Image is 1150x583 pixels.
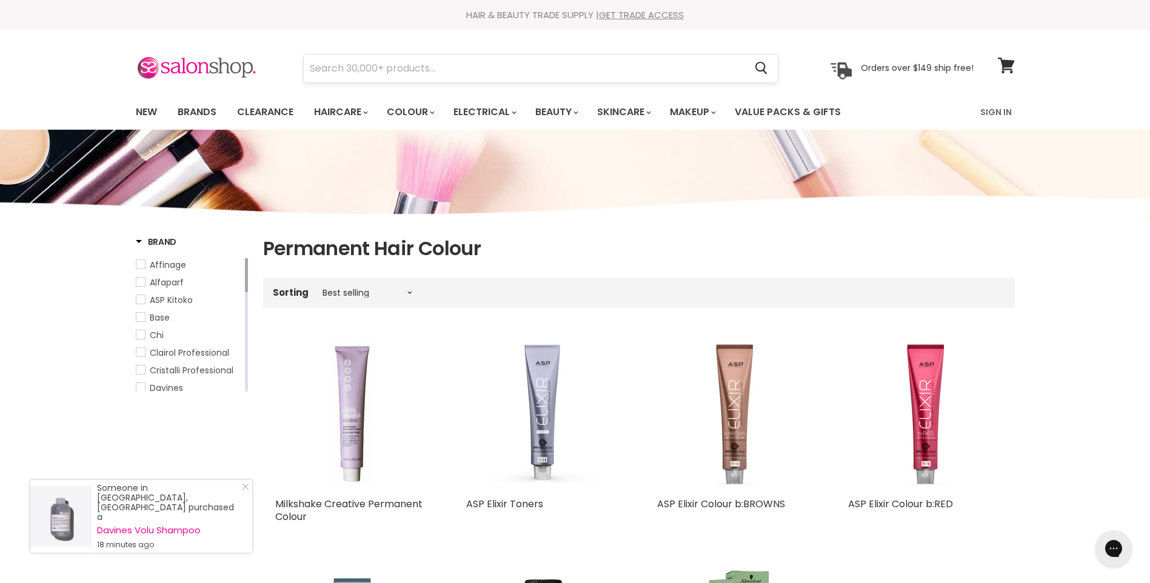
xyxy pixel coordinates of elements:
[136,258,242,272] a: Affinage
[861,62,974,73] p: Orders over $149 ship free!
[30,480,91,553] a: Visit product page
[97,540,240,550] small: 18 minutes ago
[275,337,430,491] img: Milkshake Creative Permanent Colour
[242,483,249,490] svg: Close Icon
[169,99,226,125] a: Brands
[121,9,1030,21] div: HAIR & BEAUTY TRADE SUPPLY |
[136,276,242,289] a: Alfaparf
[657,337,812,491] img: ASP Elixir Colour b:BROWNS
[136,311,242,324] a: Base
[121,95,1030,130] nav: Main
[263,236,1015,261] h1: Permanent Hair Colour
[150,329,164,341] span: Chi
[127,95,912,130] ul: Main menu
[466,497,543,511] a: ASP Elixir Toners
[304,55,746,82] input: Search
[97,525,240,535] a: Davines Volu Shampoo
[136,346,242,359] a: Clairol Professional
[136,364,242,377] a: Cristalli Professional
[136,328,242,342] a: Chi
[237,483,249,495] a: Close Notification
[1089,526,1138,571] iframe: Gorgias live chat messenger
[661,99,723,125] a: Makeup
[973,99,1019,125] a: Sign In
[588,99,658,125] a: Skincare
[150,294,193,306] span: ASP Kitoko
[150,364,233,376] span: Cristalli Professional
[273,287,309,298] label: Sorting
[305,99,375,125] a: Haircare
[136,293,242,307] a: ASP Kitoko
[150,382,183,394] span: Davines
[97,483,240,550] div: Someone in [GEOGRAPHIC_DATA], [GEOGRAPHIC_DATA] purchased a
[136,381,242,395] a: Davines
[599,8,684,21] a: GET TRADE ACCESS
[444,99,524,125] a: Electrical
[136,236,177,248] h3: Brand
[526,99,586,125] a: Beauty
[275,497,423,524] a: Milkshake Creative Permanent Colour
[150,347,229,359] span: Clairol Professional
[150,311,170,324] span: Base
[746,55,778,82] button: Search
[127,99,166,125] a: New
[848,497,953,511] a: ASP Elixir Colour b:RED
[303,54,778,83] form: Product
[466,337,621,491] img: ASP Elixir Toners
[150,259,186,271] span: Affinage
[726,99,850,125] a: Value Packs & Gifts
[657,497,785,511] a: ASP Elixir Colour b:BROWNS
[848,337,1003,491] img: ASP Elixir Colour b:RED
[228,99,303,125] a: Clearance
[378,99,442,125] a: Colour
[150,276,184,288] span: Alfaparf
